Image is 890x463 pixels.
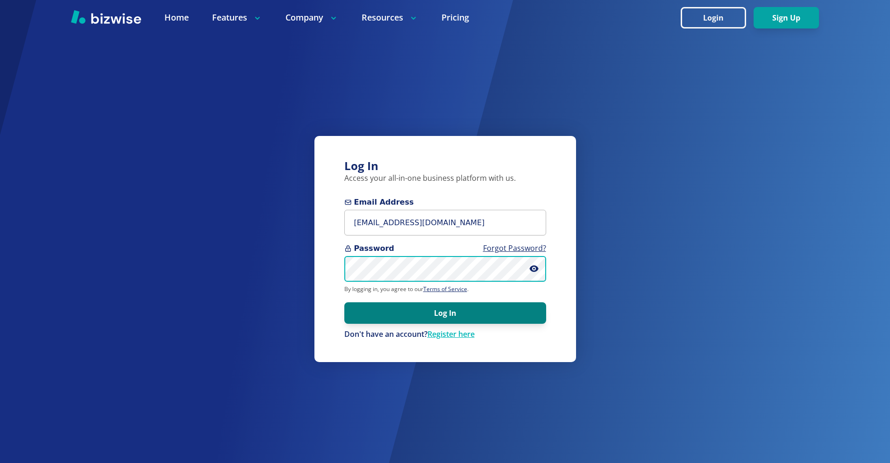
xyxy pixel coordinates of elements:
[344,173,546,184] p: Access your all-in-one business platform with us.
[344,197,546,208] span: Email Address
[285,12,338,23] p: Company
[344,285,546,293] p: By logging in, you agree to our .
[754,7,819,28] button: Sign Up
[344,329,546,340] div: Don't have an account?Register here
[681,14,754,22] a: Login
[344,329,546,340] p: Don't have an account?
[754,14,819,22] a: Sign Up
[423,285,467,293] a: Terms of Service
[681,7,746,28] button: Login
[483,243,546,253] a: Forgot Password?
[344,243,546,254] span: Password
[362,12,418,23] p: Resources
[164,12,189,23] a: Home
[344,210,546,235] input: you@example.com
[427,329,475,339] a: Register here
[441,12,469,23] a: Pricing
[71,10,141,24] img: Bizwise Logo
[344,158,546,174] h3: Log In
[344,302,546,324] button: Log In
[212,12,262,23] p: Features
